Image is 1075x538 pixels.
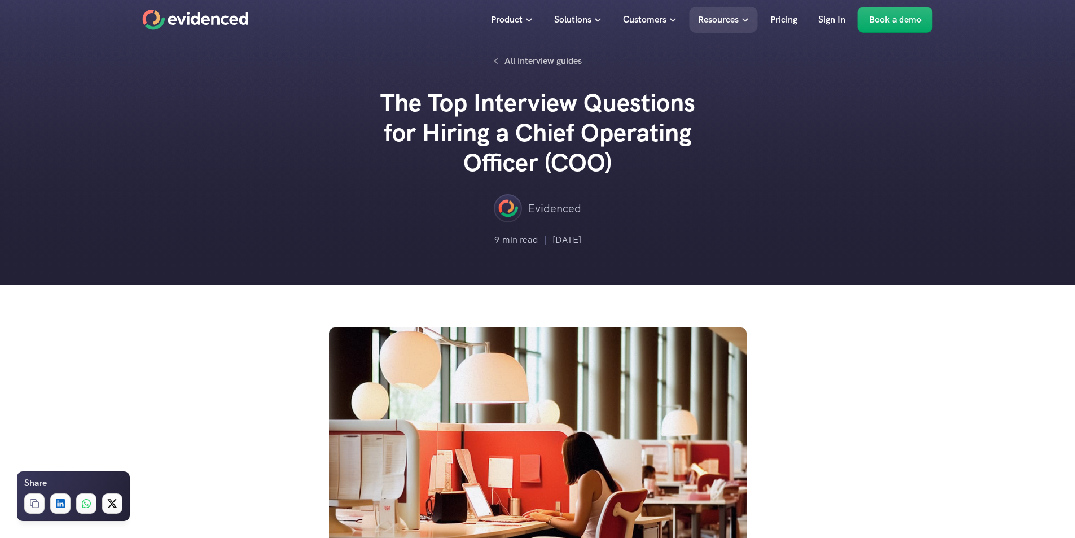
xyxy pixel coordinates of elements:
[554,12,591,27] p: Solutions
[494,194,522,222] img: ""
[552,233,581,247] p: [DATE]
[810,7,854,33] a: Sign In
[858,7,933,33] a: Book a demo
[623,12,666,27] p: Customers
[762,7,806,33] a: Pricing
[488,51,588,71] a: All interview guides
[504,54,582,68] p: All interview guides
[491,12,523,27] p: Product
[544,233,547,247] p: |
[368,88,707,177] h2: The Top Interview Questions for Hiring a Chief Operating Officer (COO)
[818,12,845,27] p: Sign In
[869,12,922,27] p: Book a demo
[770,12,797,27] p: Pricing
[24,476,47,491] h6: Share
[698,12,739,27] p: Resources
[502,233,538,247] p: min read
[143,10,249,30] a: Home
[494,233,499,247] p: 9
[528,199,581,217] p: Evidenced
